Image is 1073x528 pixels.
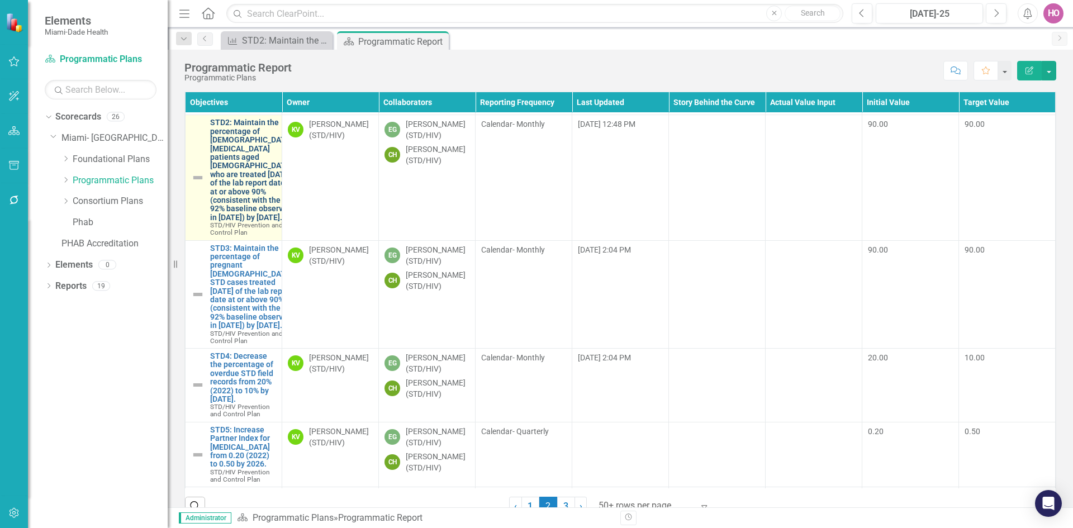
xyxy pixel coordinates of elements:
div: [DATE] 2:04 PM [578,244,663,255]
div: Programmatic Report [338,512,422,523]
a: Phab [73,216,168,229]
div: Calendar- Quarterly [481,426,566,437]
td: Double-Click to Edit [959,422,1056,487]
div: CH [384,273,400,288]
img: ClearPoint Strategy [6,13,25,32]
span: › [580,501,582,511]
input: Search ClearPoint... [226,4,843,23]
div: [PERSON_NAME] (STD/HIV) [309,352,373,374]
button: [DATE]-25 [876,3,983,23]
span: Administrator [179,512,231,524]
span: 90.00 [965,245,985,254]
td: Double-Click to Edit [282,349,379,422]
a: 3 [557,497,575,516]
span: STD/HIV Prevention and Control Plan [210,468,270,483]
div: [PERSON_NAME] (STD/HIV) [406,118,469,141]
td: Double-Click to Edit [282,240,379,348]
td: Double-Click to Edit Right Click for Context Menu [186,115,282,240]
td: Double-Click to Edit [476,422,572,487]
span: 0.50 [965,427,980,436]
div: [PERSON_NAME] (STD/HIV) [406,377,469,399]
td: Double-Click to Edit [379,422,476,487]
div: [DATE]-25 [880,7,979,21]
div: [PERSON_NAME] (STD/HIV) [309,426,373,448]
div: Calendar- Monthly [481,118,566,130]
a: STD3: Maintain the percentage of pregnant [DEMOGRAPHIC_DATA] STD cases treated [DATE] of the lab ... [210,244,292,330]
div: 0 [98,260,116,270]
span: Search [801,8,825,17]
div: KV [288,122,303,137]
div: CH [384,380,400,396]
td: Double-Click to Edit [862,349,959,422]
div: CH [384,454,400,470]
td: Double-Click to Edit Right Click for Context Menu [186,240,282,348]
td: Double-Click to Edit [669,115,766,240]
a: STD5: Increase Partner Index for [MEDICAL_DATA] from 0.20 (2022) to 0.50 by 2026. [210,426,276,469]
div: [PERSON_NAME] (STD/HIV) [309,244,373,267]
td: Double-Click to Edit [379,349,476,422]
div: STD2: Maintain the percentage of [DEMOGRAPHIC_DATA] [MEDICAL_DATA] patients aged [DEMOGRAPHIC_DAT... [242,34,330,47]
div: Programmatic Plans [184,74,292,82]
button: Search [785,6,841,21]
td: Double-Click to Edit Right Click for Context Menu [186,422,282,487]
div: [PERSON_NAME] (STD/HIV) [406,244,469,267]
span: 2 [539,497,557,516]
span: STD/HIV Prevention and Control Plan [210,403,270,418]
div: [DATE] 2:04 PM [578,352,663,363]
img: Not Defined [191,288,205,301]
span: STD/HIV Prevention and Control Plan [210,330,283,345]
td: Double-Click to Edit [862,115,959,240]
div: [PERSON_NAME] (STD/HIV) [406,451,469,473]
div: CH [384,147,400,163]
small: Miami-Dade Health [45,27,108,36]
td: Double-Click to Edit Right Click for Context Menu [186,349,282,422]
a: STD2: Maintain the percentage of [DEMOGRAPHIC_DATA] [MEDICAL_DATA] patients aged [DEMOGRAPHIC_DAT... [210,118,292,222]
span: STD/HIV Prevention and Control Plan [210,221,283,236]
span: 10.00 [965,353,985,362]
td: Double-Click to Edit [476,240,572,348]
button: HO [1043,3,1063,23]
td: Double-Click to Edit [379,240,476,348]
a: Programmatic Plans [73,174,168,187]
a: Foundational Plans [73,153,168,166]
td: Double-Click to Edit [669,349,766,422]
a: Elements [55,259,93,272]
a: Reports [55,280,87,293]
td: Double-Click to Edit [862,422,959,487]
span: 0.20 [868,427,884,436]
div: [PERSON_NAME] (STD/HIV) [406,352,469,374]
a: Programmatic Plans [253,512,334,523]
div: 26 [107,112,125,122]
td: Double-Click to Edit [282,422,379,487]
div: Open Intercom Messenger [1035,490,1062,517]
a: Scorecards [55,111,101,123]
a: Programmatic Plans [45,53,156,66]
td: Double-Click to Edit [476,349,572,422]
span: Elements [45,14,108,27]
a: STD4: Decrease the percentage of overdue STD field records from 20% (2022) to 10% by [DATE]. [210,352,276,403]
span: 20.00 [868,353,888,362]
div: 19 [92,281,110,291]
div: Programmatic Report [358,35,446,49]
div: [PERSON_NAME] (STD/HIV) [309,118,373,141]
img: Not Defined [191,378,205,392]
span: ‹ [514,501,517,511]
a: Consortium Plans [73,195,168,208]
td: Double-Click to Edit [282,115,379,240]
td: Double-Click to Edit [669,240,766,348]
div: [DATE] 12:48 PM [578,118,663,130]
td: Double-Click to Edit [862,240,959,348]
div: KV [288,248,303,263]
div: EG [384,355,400,371]
input: Search Below... [45,80,156,99]
td: Double-Click to Edit [379,115,476,240]
div: KV [288,355,303,371]
td: Double-Click to Edit [959,240,1056,348]
span: 90.00 [868,245,888,254]
td: Double-Click to Edit [959,349,1056,422]
div: EG [384,429,400,445]
a: PHAB Accreditation [61,237,168,250]
span: 90.00 [868,120,888,129]
div: Programmatic Report [184,61,292,74]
